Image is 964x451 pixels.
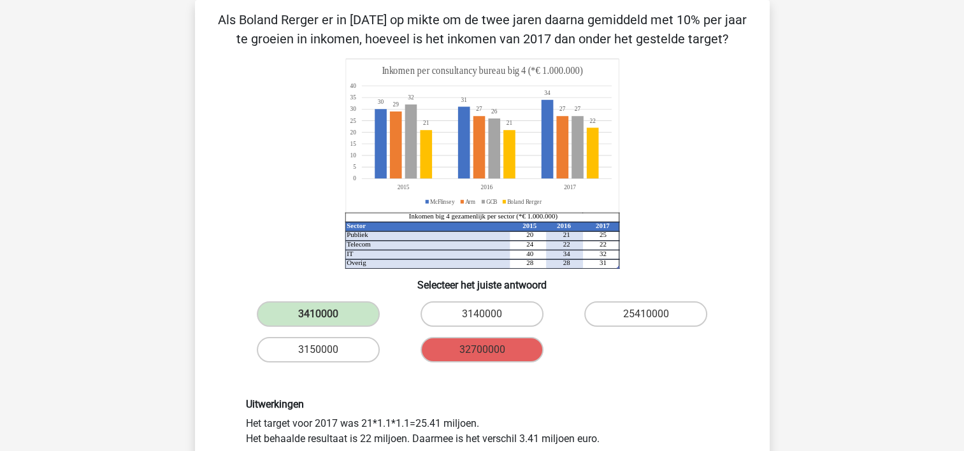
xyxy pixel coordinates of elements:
label: 3140000 [421,301,543,327]
tspan: 22 [589,117,595,124]
tspan: 31 [599,259,606,266]
tspan: 10 [350,152,356,159]
h6: Uitwerkingen [246,398,719,410]
tspan: 22 [599,240,606,248]
tspan: 2017 [595,222,609,229]
tspan: Arm [465,197,475,205]
tspan: McFlinsey [430,197,455,205]
tspan: 32 [408,94,414,101]
tspan: 2016 [556,222,570,229]
tspan: Inkomen per consultancy bureau big 4 (*€ 1.000.000) [382,65,582,77]
tspan: 21 [563,231,570,238]
tspan: Overig [347,259,366,266]
tspan: 2015 [522,222,536,229]
tspan: 24 [526,240,533,248]
tspan: 40 [350,82,356,90]
tspan: 32 [599,250,606,257]
tspan: Telecom [347,240,371,248]
tspan: Inkomen big 4 gezamenlijk per sector (*€ 1.000.000) [408,212,558,220]
p: Als Boland Rerger er in [DATE] op mikte om de twee jaren daarna gemiddeld met 10% per jaar te gro... [215,10,749,48]
tspan: Publiek [347,231,368,238]
tspan: Sector [347,222,366,229]
tspan: 2727 [476,105,565,113]
tspan: 30 [377,98,384,106]
tspan: 30 [350,105,356,113]
tspan: 35 [350,94,356,101]
tspan: 26 [491,108,497,115]
h6: Selecteer het juiste antwoord [215,269,749,291]
tspan: 20 [526,231,533,238]
tspan: 2121 [422,119,512,127]
tspan: Boland Rerger [507,197,542,205]
tspan: 20 [350,128,356,136]
tspan: IT [347,250,354,257]
tspan: 34 [544,89,550,97]
tspan: 5 [353,163,356,171]
tspan: GCB [486,197,498,205]
tspan: 28 [526,259,533,266]
tspan: 25 [599,231,606,238]
tspan: 25 [350,117,356,124]
label: 3410000 [257,301,380,327]
tspan: 29 [392,101,398,108]
label: 25410000 [584,301,707,327]
label: 32700000 [421,337,543,362]
tspan: 28 [563,259,570,266]
tspan: 31 [461,96,467,104]
tspan: 15 [350,140,356,148]
tspan: 0 [353,175,356,182]
tspan: 40 [526,250,533,257]
tspan: 201520162017 [397,183,575,191]
tspan: 34 [563,250,570,257]
tspan: 27 [574,105,580,113]
div: Het target voor 2017 was 21*1.1*1.1=25.41 miljoen. Het behaalde resultaat is 22 miljoen. Daarmee ... [236,398,728,446]
tspan: 22 [563,240,570,248]
label: 3150000 [257,337,380,362]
